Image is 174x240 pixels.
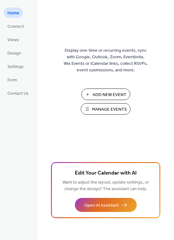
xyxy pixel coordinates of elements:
a: Design [4,48,25,58]
span: Edit Your Calendar with AI [75,169,137,178]
span: Form [7,77,17,84]
span: Manage Events [92,106,127,113]
span: Settings [7,64,24,70]
a: Connect [4,21,28,31]
a: Contact Us [4,88,32,98]
a: Settings [4,61,27,71]
span: Home [7,10,19,17]
a: Form [4,74,21,85]
span: Want to adjust the layout, update settings, or change the design? The assistant can help. [62,178,149,193]
span: Contact Us [7,90,29,97]
span: Add New Event [93,92,126,98]
a: Views [4,34,23,45]
span: Display one-time or recurring events, sync with Google, Outlook, Zoom, Eventbrite, Wix Events or ... [64,47,148,74]
button: Manage Events [81,103,130,115]
button: Add New Event [81,89,130,100]
span: Connect [7,23,24,30]
span: Design [7,50,21,57]
button: Open AI Assistant [75,198,137,212]
span: Open AI Assistant [84,202,119,209]
a: Home [4,7,23,18]
span: Views [7,37,19,43]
